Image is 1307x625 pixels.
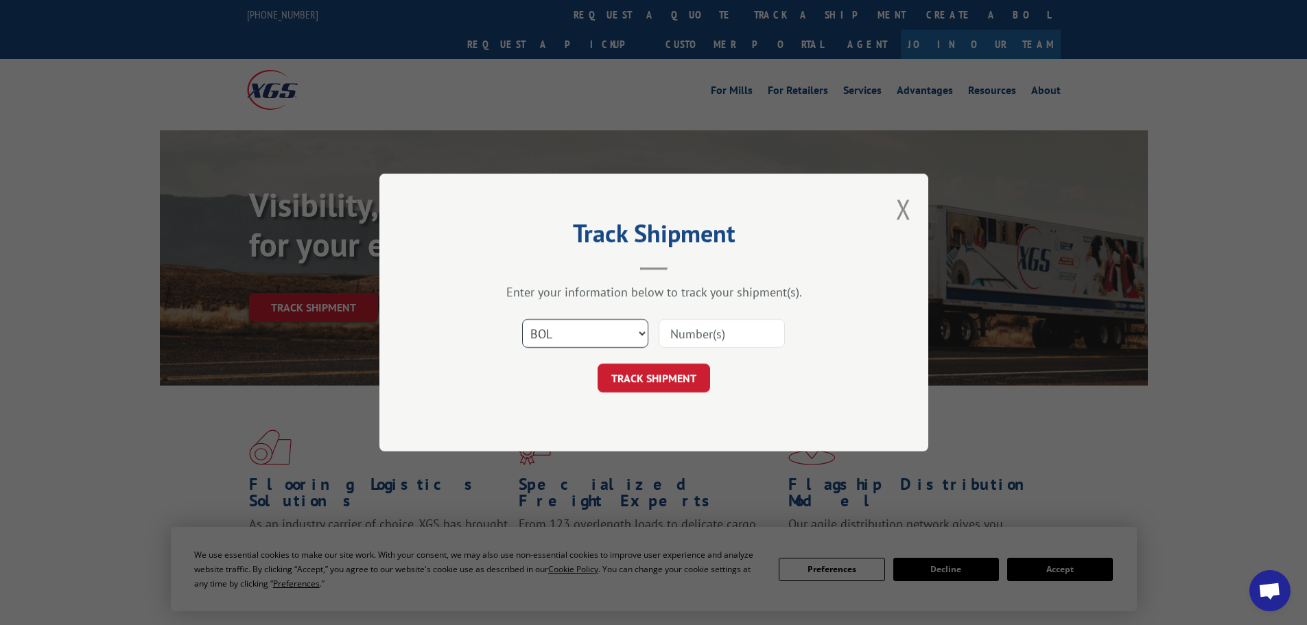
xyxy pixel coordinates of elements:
h2: Track Shipment [448,224,860,250]
button: Close modal [896,191,911,227]
div: Enter your information below to track your shipment(s). [448,284,860,300]
div: Open chat [1249,570,1291,611]
button: TRACK SHIPMENT [598,364,710,392]
input: Number(s) [659,319,785,348]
